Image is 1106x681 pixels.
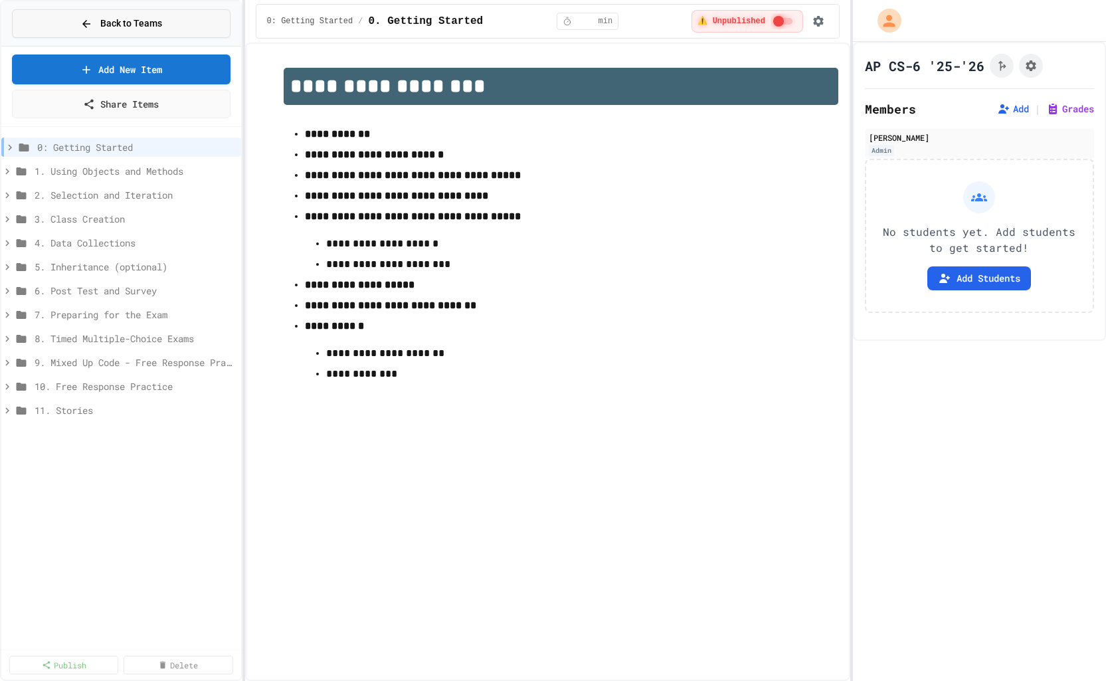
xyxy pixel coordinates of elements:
[691,10,802,33] div: ⚠️ Students cannot see this content! Click the toggle to publish it and make it visible to your c...
[697,16,765,27] span: ⚠️ Unpublished
[37,140,236,154] span: 0: Getting Started
[9,656,118,674] a: Publish
[35,188,236,202] span: 2. Selection and Iteration
[12,54,230,84] a: Add New Item
[864,5,905,36] div: My Account
[877,224,1082,256] p: No students yet. Add students to get started!
[35,403,236,417] span: 11. Stories
[35,308,236,322] span: 7. Preparing for the Exam
[1050,628,1093,668] iframe: chat widget
[35,212,236,226] span: 3. Class Creation
[35,379,236,393] span: 10. Free Response Practice
[865,100,916,118] h2: Members
[865,56,984,75] h1: AP CS-6 '25-'26
[124,656,232,674] a: Delete
[35,260,236,274] span: 5. Inheritance (optional)
[35,332,236,345] span: 8. Timed Multiple-Choice Exams
[997,102,1029,116] button: Add
[12,90,230,118] a: Share Items
[368,13,483,29] span: 0. Getting Started
[35,236,236,250] span: 4. Data Collections
[267,16,353,27] span: 0: Getting Started
[12,9,230,38] button: Back to Teams
[599,16,613,27] span: min
[1019,54,1043,78] button: Assignment Settings
[1034,101,1041,117] span: |
[869,145,894,156] div: Admin
[35,164,236,178] span: 1. Using Objects and Methods
[1046,102,1094,116] button: Grades
[869,132,1090,144] div: [PERSON_NAME]
[990,54,1014,78] button: Click to see fork details
[100,17,162,31] span: Back to Teams
[35,284,236,298] span: 6. Post Test and Survey
[927,266,1031,290] button: Add Students
[996,570,1093,627] iframe: chat widget
[358,16,363,27] span: /
[35,355,236,369] span: 9. Mixed Up Code - Free Response Practice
